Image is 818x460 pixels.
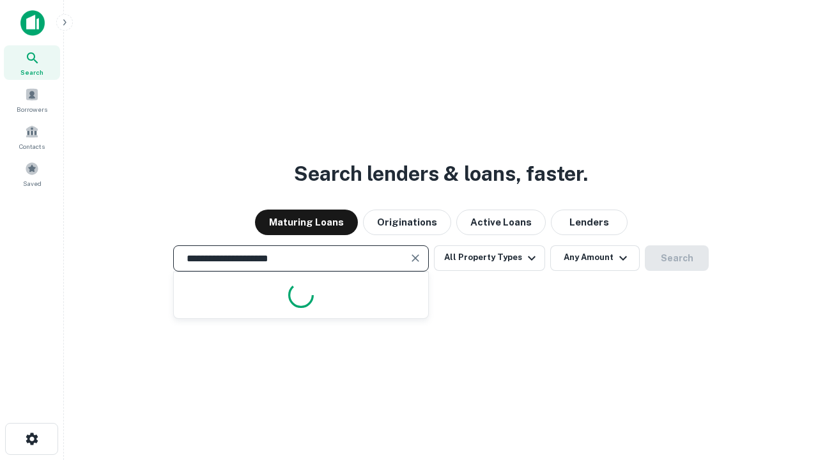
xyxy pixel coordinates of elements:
[4,119,60,154] a: Contacts
[550,245,640,271] button: Any Amount
[255,210,358,235] button: Maturing Loans
[23,178,42,188] span: Saved
[4,82,60,117] a: Borrowers
[434,245,545,271] button: All Property Types
[551,210,628,235] button: Lenders
[4,157,60,191] a: Saved
[20,10,45,36] img: capitalize-icon.png
[19,141,45,151] span: Contacts
[754,358,818,419] iframe: Chat Widget
[20,67,43,77] span: Search
[406,249,424,267] button: Clear
[456,210,546,235] button: Active Loans
[363,210,451,235] button: Originations
[294,158,588,189] h3: Search lenders & loans, faster.
[17,104,47,114] span: Borrowers
[4,45,60,80] a: Search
